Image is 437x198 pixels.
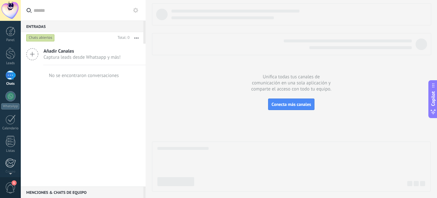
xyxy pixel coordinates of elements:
[1,103,20,109] div: WhatsApp
[21,186,143,198] div: Menciones & Chats de equipo
[130,32,143,44] button: Más
[272,101,311,107] span: Conecta más canales
[49,73,119,79] div: No se encontraron conversaciones
[1,82,20,86] div: Chats
[268,99,314,110] button: Conecta más canales
[1,126,20,131] div: Calendario
[44,48,121,54] span: Añadir Canales
[115,35,130,41] div: Total: 0
[26,34,55,42] div: Chats abiertos
[1,38,20,42] div: Panel
[12,180,17,185] span: 1
[44,54,121,60] span: Captura leads desde Whatsapp y más!
[21,21,143,32] div: Entradas
[1,61,20,65] div: Leads
[430,91,436,106] span: Copilot
[1,149,20,153] div: Listas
